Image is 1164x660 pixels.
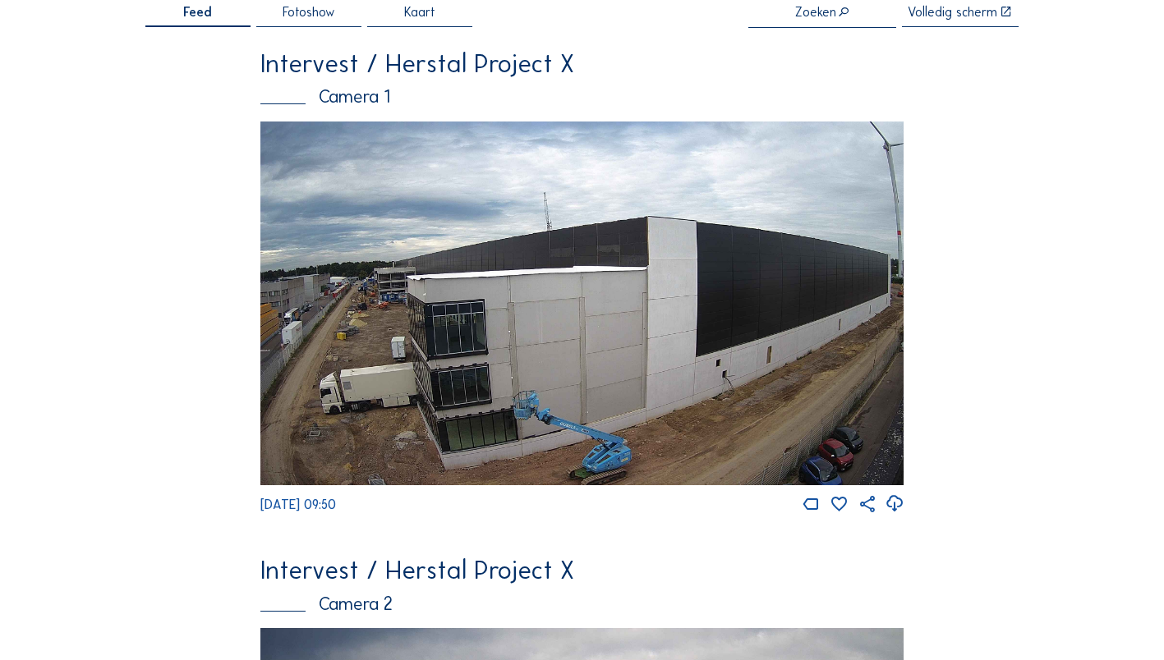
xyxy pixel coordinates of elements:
span: [DATE] 09:50 [260,497,336,512]
div: Camera 2 [260,595,904,613]
span: Fotoshow [283,6,335,19]
img: Image [260,121,904,485]
div: Volledig scherm [908,6,997,19]
div: Camera 1 [260,88,904,106]
span: Kaart [404,6,435,19]
div: Intervest / Herstal Project X [260,557,904,583]
span: Feed [183,6,212,19]
div: Intervest / Herstal Project X [260,51,904,76]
